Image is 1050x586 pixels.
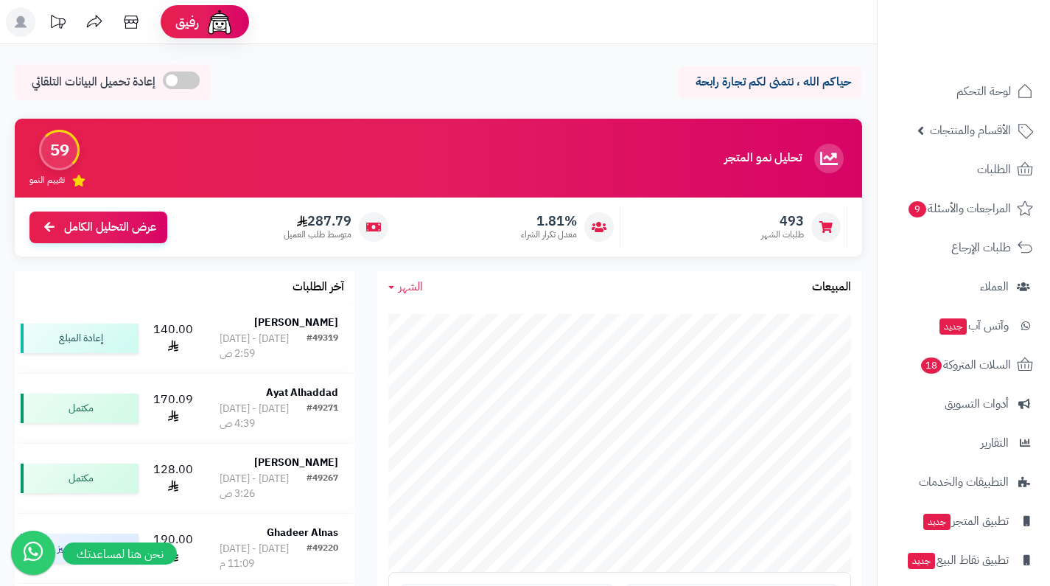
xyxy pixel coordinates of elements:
div: #49267 [307,472,338,501]
div: #49319 [307,332,338,361]
span: إعادة تحميل البيانات التلقائي [32,74,155,91]
p: حياكم الله ، نتمنى لكم تجارة رابحة [689,74,851,91]
span: السلات المتروكة [920,355,1011,375]
div: مكتمل [21,394,139,423]
div: مكتمل [21,464,139,493]
a: التطبيقات والخدمات [886,464,1041,500]
a: تحديثات المنصة [39,7,76,41]
a: السلات المتروكة18 [886,347,1041,383]
span: 287.79 [284,213,351,229]
div: جاري التجهيز [21,534,139,563]
a: لوحة التحكم [886,74,1041,109]
div: [DATE] - [DATE] 4:39 ص [220,402,307,431]
a: التقارير [886,425,1041,461]
a: المراجعات والأسئلة9 [886,191,1041,226]
h3: تحليل نمو المتجر [724,152,802,165]
span: العملاء [980,276,1009,297]
span: طلبات الإرجاع [951,237,1011,258]
span: تقييم النمو [29,174,65,186]
a: وآتس آبجديد [886,308,1041,343]
span: 18 [921,357,942,374]
strong: Ayat Alhaddad [266,385,338,400]
span: 493 [761,213,804,229]
a: العملاء [886,269,1041,304]
h3: المبيعات [812,281,851,294]
a: طلبات الإرجاع [886,230,1041,265]
span: تطبيق نقاط البيع [906,550,1009,571]
a: الطلبات [886,152,1041,187]
td: 140.00 [144,304,203,373]
span: التطبيقات والخدمات [919,472,1009,492]
div: إعادة المبلغ [21,324,139,353]
span: جديد [908,553,935,569]
img: ai-face.png [205,7,234,37]
span: طلبات الشهر [761,229,804,241]
img: logo-2.png [950,11,1036,42]
span: جديد [939,318,967,335]
strong: [PERSON_NAME] [254,455,338,470]
span: معدل تكرار الشراء [521,229,577,241]
strong: Ghadeer Alnas [267,525,338,540]
td: 170.09 [144,374,203,443]
span: المراجعات والأسئلة [907,198,1011,219]
span: الأقسام والمنتجات [930,120,1011,141]
span: عرض التحليل الكامل [64,219,156,236]
span: الشهر [399,278,423,296]
span: أدوات التسويق [945,394,1009,414]
div: [DATE] - [DATE] 3:26 ص [220,472,307,501]
td: 128.00 [144,444,203,513]
a: تطبيق المتجرجديد [886,503,1041,539]
div: #49271 [307,402,338,431]
span: جديد [923,514,951,530]
span: 1.81% [521,213,577,229]
span: التقارير [981,433,1009,453]
a: أدوات التسويق [886,386,1041,422]
span: وآتس آب [938,315,1009,336]
div: [DATE] - [DATE] 11:09 م [220,542,307,571]
div: [DATE] - [DATE] 2:59 ص [220,332,307,361]
span: 9 [909,201,926,217]
td: 190.00 [144,514,203,583]
strong: [PERSON_NAME] [254,315,338,330]
div: #49220 [307,542,338,571]
a: تطبيق نقاط البيعجديد [886,543,1041,578]
a: الشهر [388,279,423,296]
span: تطبيق المتجر [922,511,1009,531]
span: الطلبات [977,159,1011,180]
span: متوسط طلب العميل [284,229,351,241]
span: رفيق [175,13,199,31]
a: عرض التحليل الكامل [29,212,167,243]
h3: آخر الطلبات [293,281,344,294]
span: لوحة التحكم [956,81,1011,102]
